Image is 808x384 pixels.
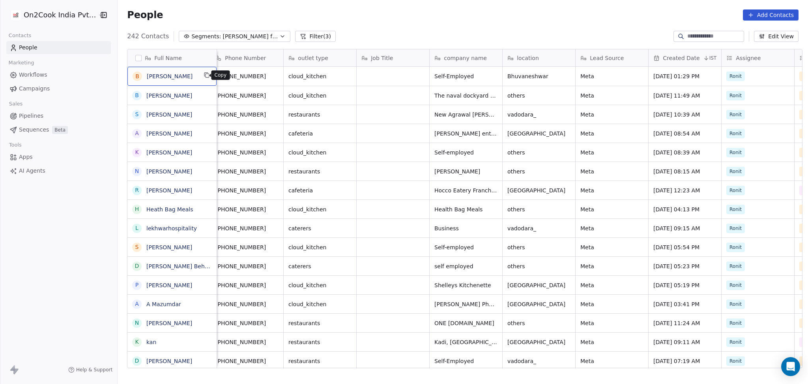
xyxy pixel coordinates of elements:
span: Shelleys Kitchenette [434,281,498,289]
span: Meta [580,262,643,270]
span: Workflows [19,71,47,79]
span: The naval dockyard co.op bank ltd [434,92,498,100]
span: Meta [580,281,643,289]
div: Assignee [722,49,794,66]
span: [PHONE_NUMBER] [215,149,279,156]
a: lekhwarhospitality [146,225,197,232]
a: Workflows [6,68,111,81]
span: On2Cook India Pvt. Ltd. [24,10,96,20]
span: ONE [DOMAIN_NAME] [434,319,498,327]
div: n [135,167,139,175]
span: Phone Number [225,54,266,62]
span: Ronit [726,167,745,176]
div: Lead Source [576,49,648,66]
div: outlet type [284,49,356,66]
span: [DATE] 05:19 PM [653,281,716,289]
span: [DATE] 10:39 AM [653,111,716,119]
span: Meta [580,186,643,194]
span: [DATE] 04:13 PM [653,205,716,213]
span: [DATE] 03:41 PM [653,300,716,308]
a: [PERSON_NAME] [146,282,192,288]
span: Job Title [371,54,393,62]
span: Ronit [726,148,745,157]
div: l [135,224,138,232]
span: Meta [580,300,643,308]
span: Self-Employed [434,72,498,80]
span: Ronit [726,337,745,347]
span: Meta [580,72,643,80]
a: [PERSON_NAME] [147,73,193,79]
a: People [6,41,111,54]
span: others [507,168,570,175]
span: Sequences [19,126,49,134]
span: [PHONE_NUMBER] [215,168,279,175]
a: Heath Bag Meals [146,206,193,213]
span: [GEOGRAPHIC_DATA] [507,300,570,308]
img: on2cook%20logo-04%20copy.jpg [11,10,21,20]
span: Meta [580,168,643,175]
span: [PHONE_NUMBER] [215,319,279,327]
span: cafeteria [288,186,352,194]
button: On2Cook India Pvt. Ltd. [9,8,93,22]
span: [DATE] 07:19 AM [653,357,716,365]
span: others [507,205,570,213]
span: 242 Contacts [127,32,169,41]
span: Created Date [663,54,700,62]
span: cloud_kitchen [288,300,352,308]
span: [DATE] 11:49 AM [653,92,716,100]
span: vadodara_ [507,111,570,119]
div: Phone Number [211,49,283,66]
span: Hocco Eatery Franchise [434,186,498,194]
button: Add Contacts [743,9,799,21]
span: Help & Support [76,367,112,373]
span: [PERSON_NAME] Pharmacy pvt ltd [434,300,498,308]
div: D [135,262,139,270]
span: Sales [6,98,26,110]
div: A [135,129,139,137]
span: [DATE] 08:15 AM [653,168,716,175]
span: cloud_kitchen [288,72,352,80]
span: [PERSON_NAME] [434,168,498,175]
div: S [135,243,139,251]
a: A Mazumdar [146,301,181,307]
span: [PHONE_NUMBER] [215,243,279,251]
span: company name [444,54,487,62]
button: Filter(3) [295,31,336,42]
span: Bhuvaneshwar [507,72,570,80]
span: [GEOGRAPHIC_DATA] [507,338,570,346]
span: Meta [580,243,643,251]
span: [PHONE_NUMBER] [215,92,279,100]
a: [PERSON_NAME] [146,92,192,99]
span: Tools [6,139,25,151]
a: AI Agents [6,164,111,177]
span: Health Bag Meals [434,205,498,213]
span: cloud_kitchen [288,243,352,251]
span: Meta [580,92,643,100]
a: [PERSON_NAME] [146,111,192,118]
span: Ronit [726,186,745,195]
a: [PERSON_NAME] [146,149,192,156]
div: R [135,186,139,194]
span: [DATE] 08:54 AM [653,130,716,137]
a: [PERSON_NAME] [146,187,192,194]
a: [PERSON_NAME] [146,130,192,137]
button: Edit View [754,31,799,42]
div: Full Name [127,49,217,66]
p: Copy [214,72,226,78]
span: Ronit [726,318,745,328]
div: location [503,49,575,66]
span: [PHONE_NUMBER] [215,205,279,213]
span: Meta [580,205,643,213]
span: caterers [288,262,352,270]
span: others [507,243,570,251]
div: grid [127,67,217,369]
span: others [507,319,570,327]
span: Campaigns [19,85,50,93]
span: People [127,9,163,21]
span: vadodara_ [507,224,570,232]
span: [GEOGRAPHIC_DATA] [507,186,570,194]
a: SequencesBeta [6,123,111,136]
span: Ronit [726,262,745,271]
span: People [19,43,37,52]
span: Meta [580,111,643,119]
